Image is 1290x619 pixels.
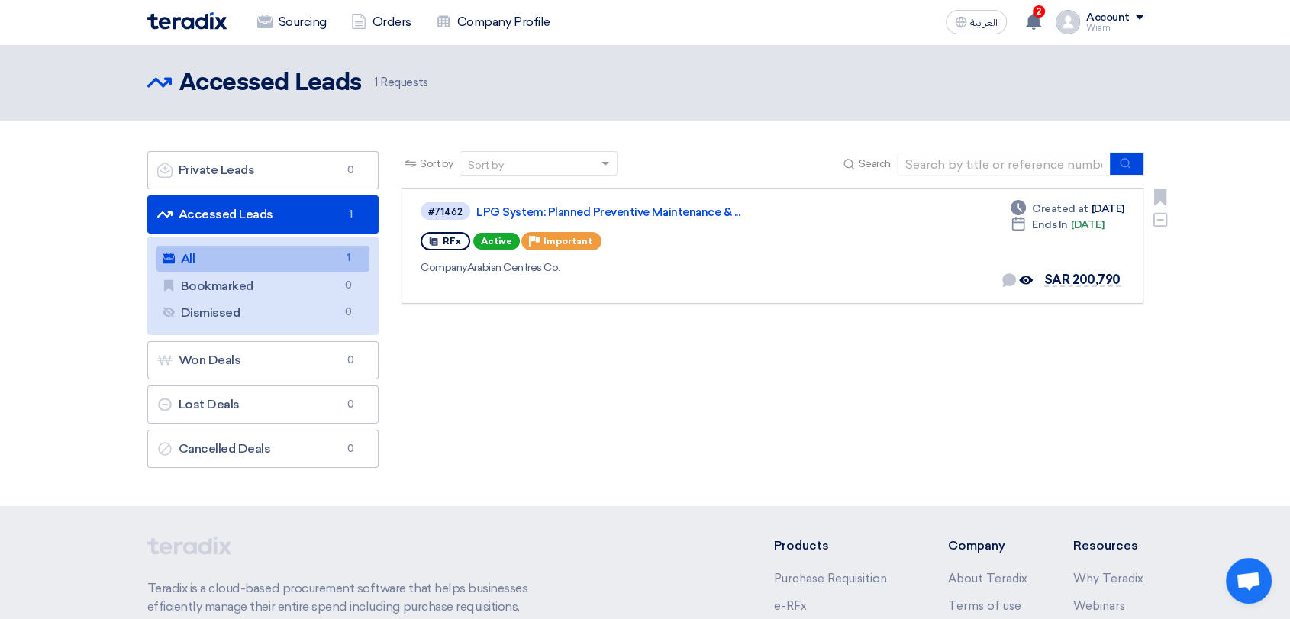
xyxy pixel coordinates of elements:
[179,68,362,98] h2: Accessed Leads
[1056,10,1080,34] img: profile_test.png
[428,207,463,217] div: #71462
[341,397,360,412] span: 0
[341,441,360,456] span: 0
[1033,5,1045,18] span: 2
[858,156,890,172] span: Search
[948,599,1021,613] a: Terms of use
[773,572,886,585] a: Purchase Requisition
[339,305,357,321] span: 0
[341,353,360,368] span: 0
[421,260,861,276] div: Arabian Centres Co.
[341,163,360,178] span: 0
[1011,217,1104,233] div: [DATE]
[156,300,370,326] a: Dismissed
[773,599,806,613] a: e-RFx
[946,10,1007,34] button: العربية
[245,5,339,39] a: Sourcing
[476,205,858,219] a: LPG System: Planned Preventive Maintenance & ...
[156,273,370,299] a: Bookmarked
[421,261,467,274] span: Company
[948,572,1027,585] a: About Teradix
[443,236,461,247] span: RFx
[147,430,379,468] a: Cancelled Deals0
[147,341,379,379] a: Won Deals0
[339,278,357,294] span: 0
[424,5,563,39] a: Company Profile
[1032,217,1068,233] span: Ends In
[339,5,424,39] a: Orders
[1073,537,1143,555] li: Resources
[473,233,520,250] span: Active
[1226,558,1272,604] div: Open chat
[543,236,592,247] span: Important
[468,157,504,173] div: Sort by
[1086,11,1130,24] div: Account
[147,385,379,424] a: Lost Deals0
[374,76,378,89] span: 1
[1044,272,1121,287] span: SAR 200,790
[341,207,360,222] span: 1
[147,151,379,189] a: Private Leads0
[897,153,1111,176] input: Search by title or reference number
[1073,572,1143,585] a: Why Teradix
[374,74,428,92] span: Requests
[1086,24,1143,32] div: Wiam
[339,250,357,266] span: 1
[948,537,1027,555] li: Company
[420,156,453,172] span: Sort by
[1011,201,1124,217] div: [DATE]
[147,12,227,30] img: Teradix logo
[970,18,998,28] span: العربية
[147,195,379,234] a: Accessed Leads1
[1073,599,1125,613] a: Webinars
[773,537,902,555] li: Products
[156,246,370,272] a: All
[1032,201,1088,217] span: Created at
